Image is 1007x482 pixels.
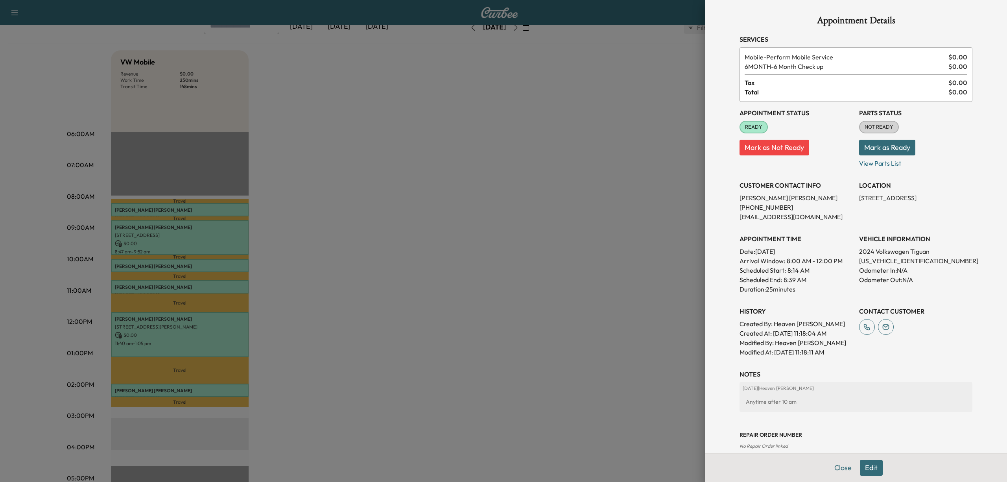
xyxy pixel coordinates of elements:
[740,347,853,357] p: Modified At : [DATE] 11:18:11 AM
[859,247,972,256] p: 2024 Volkswagen Tiguan
[740,369,972,379] h3: NOTES
[784,275,806,284] p: 8:39 AM
[740,256,853,266] p: Arrival Window:
[740,284,853,294] p: Duration: 25 minutes
[745,62,945,71] span: 6 Month Check up
[740,443,788,449] span: No Repair Order linked
[740,193,853,203] p: [PERSON_NAME] [PERSON_NAME]
[740,307,853,316] h3: History
[740,16,972,28] h1: Appointment Details
[740,338,853,347] p: Modified By : Heaven [PERSON_NAME]
[948,52,967,62] span: $ 0.00
[743,395,969,409] div: Anytime after 10 am
[948,62,967,71] span: $ 0.00
[859,307,972,316] h3: CONTACT CUSTOMER
[745,78,948,87] span: Tax
[740,431,972,439] h3: Repair Order number
[740,212,853,222] p: [EMAIL_ADDRESS][DOMAIN_NAME]
[743,385,969,392] p: [DATE] | Heaven [PERSON_NAME]
[860,460,883,476] button: Edit
[740,140,809,155] button: Mark as Not Ready
[859,155,972,168] p: View Parts List
[948,78,967,87] span: $ 0.00
[829,460,857,476] button: Close
[787,256,843,266] span: 8:00 AM - 12:00 PM
[859,275,972,284] p: Odometer Out: N/A
[740,35,972,44] h3: Services
[859,181,972,190] h3: LOCATION
[859,234,972,244] h3: VEHICLE INFORMATION
[740,329,853,338] p: Created At : [DATE] 11:18:04 AM
[859,108,972,118] h3: Parts Status
[859,266,972,275] p: Odometer In: N/A
[859,193,972,203] p: [STREET_ADDRESS]
[859,140,915,155] button: Mark as Ready
[740,247,853,256] p: Date: [DATE]
[745,52,945,62] span: Perform Mobile Service
[740,319,853,329] p: Created By : Heaven [PERSON_NAME]
[740,181,853,190] h3: CUSTOMER CONTACT INFO
[740,266,786,275] p: Scheduled Start:
[740,203,853,212] p: [PHONE_NUMBER]
[740,123,767,131] span: READY
[740,275,782,284] p: Scheduled End:
[740,234,853,244] h3: APPOINTMENT TIME
[740,108,853,118] h3: Appointment Status
[948,87,967,97] span: $ 0.00
[859,256,972,266] p: [US_VEHICLE_IDENTIFICATION_NUMBER]
[745,87,948,97] span: Total
[788,266,810,275] p: 8:14 AM
[860,123,898,131] span: NOT READY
